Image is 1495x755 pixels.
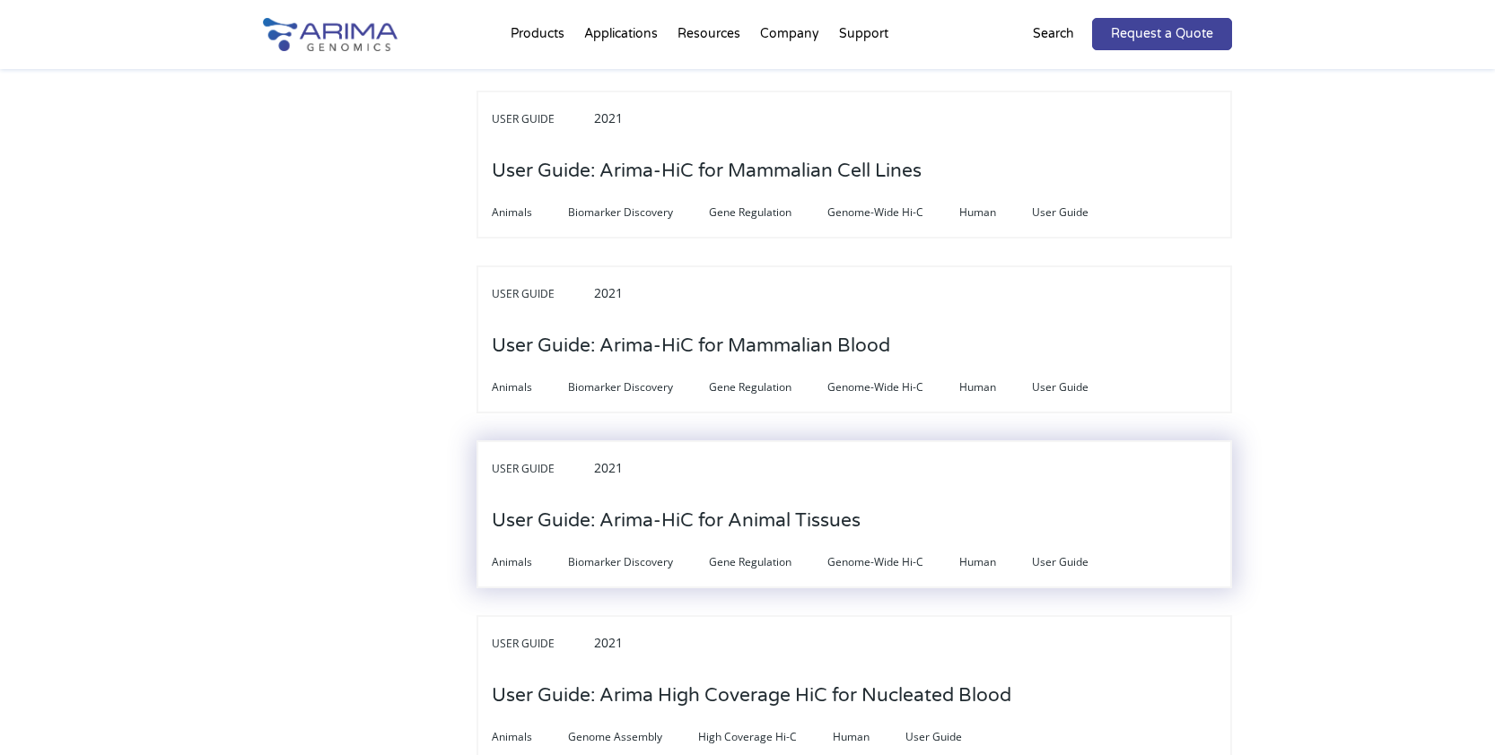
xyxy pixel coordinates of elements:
span: User Guide [492,108,590,130]
a: User Guide: Arima-HiC for Animal Tissues [492,511,861,531]
p: Search [1033,22,1074,46]
span: Genome-Wide Hi-C [827,377,959,398]
span: 2021 [594,109,623,126]
span: Human [959,202,1032,223]
span: Animals [492,377,568,398]
a: Request a Quote [1092,18,1232,50]
span: Genome-Wide Hi-C [827,551,959,573]
h3: User Guide: Arima-HiC for Animal Tissues [492,493,861,549]
h3: User Guide: Arima-HiC for Mammalian Cell Lines [492,143,922,199]
span: Animals [492,202,568,223]
span: User Guide [1032,202,1124,223]
span: Gene Regulation [709,377,827,398]
span: User Guide [905,726,998,748]
span: User Guide [492,283,590,305]
span: Human [833,726,905,748]
span: 2021 [594,284,623,301]
span: Animals [492,551,568,573]
span: Biomarker Discovery [568,551,709,573]
span: Gene Regulation [709,202,827,223]
h3: User Guide: Arima High Coverage HiC for Nucleated Blood [492,668,1011,724]
h3: User Guide: Arima-HiC for Mammalian Blood [492,318,890,374]
span: Gene Regulation [709,551,827,573]
span: User Guide [492,633,590,655]
span: User Guide [1032,551,1124,573]
span: Human [959,377,1032,398]
span: Genome Assembly [568,726,698,748]
span: Animals [492,726,568,748]
a: User Guide: Arima High Coverage HiC for Nucleated Blood [492,686,1011,706]
span: Biomarker Discovery [568,202,709,223]
a: User Guide: Arima-HiC for Mammalian Blood [492,336,890,356]
span: User Guide [1032,377,1124,398]
span: Human [959,551,1032,573]
span: Genome-Wide Hi-C [827,202,959,223]
span: 2021 [594,459,623,476]
img: Arima-Genomics-logo [263,18,398,51]
span: 2021 [594,634,623,651]
span: Biomarker Discovery [568,377,709,398]
a: User Guide: Arima-HiC for Mammalian Cell Lines [492,161,922,181]
span: High Coverage Hi-C [698,726,833,748]
span: User Guide [492,458,590,480]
